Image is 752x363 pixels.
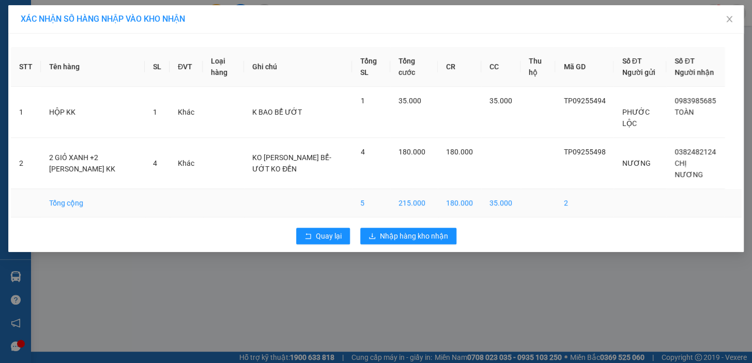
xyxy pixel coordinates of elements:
span: PHƯỚC LỘC [622,108,649,128]
td: 5 [352,189,390,217]
th: CR [438,47,481,87]
span: Số ĐT [674,57,694,65]
th: Thu hộ [520,47,555,87]
button: Close [715,5,744,34]
th: SL [145,47,170,87]
span: close [725,15,733,23]
span: CHỊ NƯƠNG [674,159,703,179]
span: KO [PERSON_NAME] BỂ- ƯỚT KO ĐỀN [252,153,331,173]
span: download [369,232,376,241]
th: Loại hàng [203,47,244,87]
th: Mã GD [555,47,613,87]
td: 1 [11,87,41,138]
span: 180.000 [398,148,425,156]
th: CC [481,47,520,87]
td: Tổng cộng [41,189,145,217]
td: 2 [11,138,41,189]
span: 4 [153,159,157,167]
th: Tổng SL [352,47,390,87]
span: 0382482124 [674,148,716,156]
span: Người gửi [622,68,655,76]
span: TP09255498 [563,148,605,156]
span: 35.000 [398,97,421,105]
th: ĐVT [170,47,203,87]
span: K BAO BỂ ƯỚT [252,108,302,116]
span: Người nhận [674,68,714,76]
span: Quay lại [316,230,342,242]
td: 35.000 [481,189,520,217]
span: XÁC NHẬN SỐ HÀNG NHẬP VÀO KHO NHẬN [21,14,185,24]
th: Tên hàng [41,47,145,87]
td: Khác [170,138,203,189]
button: rollbackQuay lại [296,228,350,244]
td: HỘP KK [41,87,145,138]
span: 1 [153,108,157,116]
button: downloadNhập hàng kho nhận [360,228,456,244]
span: rollback [304,232,312,241]
span: Số ĐT [622,57,641,65]
span: 35.000 [489,97,512,105]
span: 0983985685 [674,97,716,105]
span: TOÀN [674,108,694,116]
span: TP09255494 [563,97,605,105]
td: 2 GIỎ XANH +2 [PERSON_NAME] KK [41,138,145,189]
span: 180.000 [446,148,473,156]
th: STT [11,47,41,87]
th: Ghi chú [244,47,352,87]
span: NƯƠNG [622,159,650,167]
td: 180.000 [438,189,481,217]
td: 2 [555,189,613,217]
span: Nhập hàng kho nhận [380,230,448,242]
span: 4 [360,148,364,156]
td: Khác [170,87,203,138]
span: 1 [360,97,364,105]
td: 215.000 [390,189,438,217]
th: Tổng cước [390,47,438,87]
